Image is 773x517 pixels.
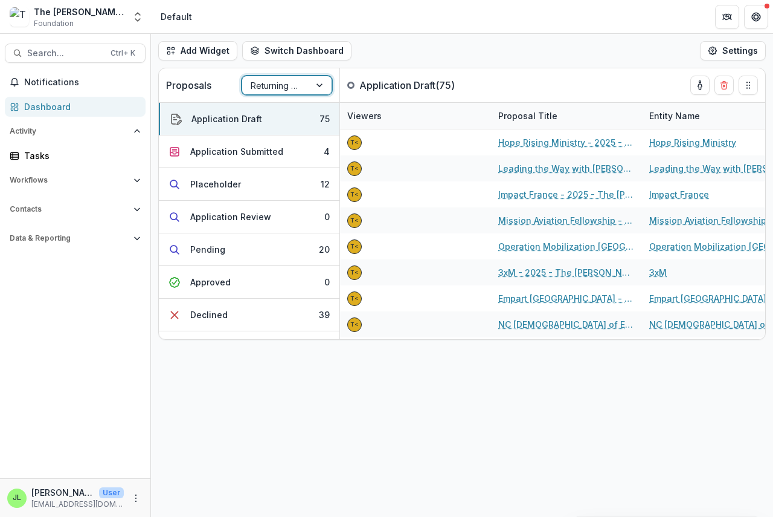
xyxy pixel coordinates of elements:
a: 3xM [649,266,667,279]
div: 0 [324,210,330,223]
a: Impact France - 2025 - The [PERSON_NAME] Foundation Grant Proposal Application [498,188,635,201]
div: 20 [319,243,330,256]
a: Empart [GEOGRAPHIC_DATA] [649,292,766,305]
button: toggle-assigned-to-me [690,76,710,95]
button: Application Review0 [159,201,339,233]
button: Search... [5,44,146,63]
button: Open Workflows [5,171,146,190]
div: Proposal Title [491,109,565,122]
img: The Bolick Foundation [10,7,29,27]
div: The Bolick Foundation <jcline@bolickfoundation.org> [350,192,359,198]
div: Joye Lane [13,494,21,502]
p: Application Draft ( 75 ) [359,78,455,93]
button: Partners [715,5,739,29]
button: More [129,491,143,506]
a: Leading the Way with [PERSON_NAME] - 2024 - The [PERSON_NAME] Foundation Grant Proposal Application [498,162,635,175]
div: Default [161,10,192,23]
button: Open entity switcher [129,5,146,29]
button: Add Widget [158,41,237,60]
div: The Bolick Foundation <jcline@bolickfoundation.org> [350,270,359,276]
p: [EMAIL_ADDRESS][DOMAIN_NAME] [31,499,124,510]
div: Proposal Title [491,103,642,129]
div: 0 [324,276,330,288]
button: Open Activity [5,122,146,141]
button: Switch Dashboard [242,41,351,60]
div: The [PERSON_NAME] Foundation [34,5,124,18]
span: Data & Reporting [10,234,129,242]
p: User [99,487,124,498]
div: 12 [321,178,330,190]
nav: breadcrumb [156,8,197,25]
a: 3xM - 2025 - The [PERSON_NAME] Foundation Grant Proposal Application [498,266,635,279]
span: Notifications [24,77,141,88]
a: Hope Rising Ministry - 2025 - The [PERSON_NAME] Foundation Grant Proposal Application [498,136,635,149]
div: Entity Name [642,109,707,122]
button: Open Contacts [5,200,146,219]
div: Viewers [340,109,389,122]
div: Viewers [340,103,491,129]
div: Dashboard [24,100,136,113]
button: Delete card [714,76,734,95]
div: Placeholder [190,178,241,190]
button: Get Help [744,5,768,29]
div: The Bolick Foundation <jcline@bolickfoundation.org> [350,140,359,146]
div: The Bolick Foundation <jcline@bolickfoundation.org> [350,166,359,172]
div: The Bolick Foundation <jcline@bolickfoundation.org> [350,322,359,328]
div: Application Review [190,210,271,223]
span: Activity [10,127,129,135]
div: The Bolick Foundation <jcline@bolickfoundation.org> [350,218,359,224]
span: Search... [27,48,103,59]
p: [PERSON_NAME] [31,486,94,499]
div: The Bolick Foundation <jcline@bolickfoundation.org> [350,244,359,250]
span: Workflows [10,176,129,184]
div: Declined [190,308,228,321]
button: Approved0 [159,266,339,299]
div: 4 [324,145,330,158]
button: Drag [739,76,758,95]
div: Application Draft [191,112,262,125]
div: Approved [190,276,231,288]
a: Operation Mobilization [GEOGRAPHIC_DATA] (OM [GEOGRAPHIC_DATA]) - 2025 - The [PERSON_NAME] Founda... [498,240,635,253]
span: Contacts [10,205,129,213]
a: Tasks [5,146,146,166]
span: Foundation [34,18,74,29]
button: Notifications [5,73,146,92]
div: The Bolick Foundation <jcline@bolickfoundation.org> [350,296,359,302]
div: Ctrl + K [108,47,138,60]
a: Empart [GEOGRAPHIC_DATA] - 2025 - The [PERSON_NAME] Foundation Grant Proposal Application [498,292,635,305]
a: Hope Rising Ministry [649,136,736,149]
a: Impact France [649,188,709,201]
a: Dashboard [5,97,146,117]
button: Application Draft75 [159,103,339,135]
a: NC [DEMOGRAPHIC_DATA] of ELCA/Mission Fund - 2024 - The [PERSON_NAME] Foundation Grant Proposal A... [498,318,635,331]
div: 75 [319,112,330,125]
a: Mission Aviation Fellowship - 2025 - The [PERSON_NAME] Foundation Grant Proposal Application [498,214,635,227]
button: Declined39 [159,299,339,331]
button: Settings [700,41,766,60]
div: Pending [190,243,225,256]
div: 39 [319,308,330,321]
button: Application Submitted4 [159,135,339,168]
div: Application Submitted [190,145,283,158]
button: Pending20 [159,233,339,266]
button: Open Data & Reporting [5,229,146,248]
a: Mission Aviation Fellowship [649,214,766,227]
p: Proposals [166,78,211,93]
div: Tasks [24,149,136,162]
button: Placeholder12 [159,168,339,201]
